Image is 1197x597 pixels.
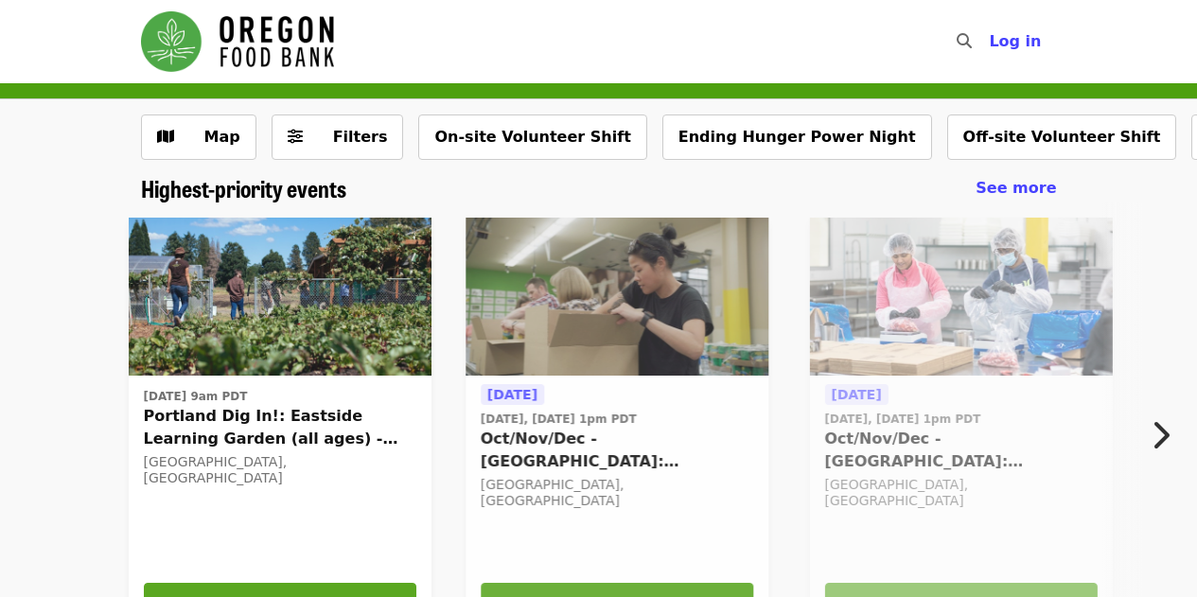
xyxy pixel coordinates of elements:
span: Filters [333,128,388,146]
img: Portland Dig In!: Eastside Learning Garden (all ages) - Aug/Sept/Oct organized by Oregon Food Bank [129,218,431,377]
span: [DATE] [487,387,537,402]
button: Off-site Volunteer Shift [947,114,1177,160]
i: sliders-h icon [288,128,303,146]
span: Oct/Nov/Dec - [GEOGRAPHIC_DATA]: Repack/Sort (age [DEMOGRAPHIC_DATA]+) [824,428,1097,473]
button: Filters (0 selected) [272,114,404,160]
div: [GEOGRAPHIC_DATA], [GEOGRAPHIC_DATA] [144,454,416,486]
button: Next item [1135,409,1197,462]
time: [DATE] 9am PDT [144,388,248,405]
div: [GEOGRAPHIC_DATA], [GEOGRAPHIC_DATA] [824,477,1097,509]
i: map icon [157,128,174,146]
a: Highest-priority events [141,175,346,202]
span: [DATE] [831,387,881,402]
button: Log in [974,23,1056,61]
img: Oct/Nov/Dec - Portland: Repack/Sort (age 8+) organized by Oregon Food Bank [466,218,768,377]
button: Ending Hunger Power Night [662,114,932,160]
div: Highest-priority events [126,175,1072,202]
i: chevron-right icon [1151,417,1170,453]
div: [GEOGRAPHIC_DATA], [GEOGRAPHIC_DATA] [481,477,753,509]
i: search icon [957,32,972,50]
span: Portland Dig In!: Eastside Learning Garden (all ages) - Aug/Sept/Oct [144,405,416,450]
input: Search [983,19,998,64]
span: Log in [989,32,1041,50]
span: Highest-priority events [141,171,346,204]
span: Oct/Nov/Dec - [GEOGRAPHIC_DATA]: Repack/Sort (age [DEMOGRAPHIC_DATA]+) [481,428,753,473]
time: [DATE], [DATE] 1pm PDT [481,411,637,428]
span: See more [976,179,1056,197]
img: Oct/Nov/Dec - Beaverton: Repack/Sort (age 10+) organized by Oregon Food Bank [809,218,1112,377]
span: Map [204,128,240,146]
img: Oregon Food Bank - Home [141,11,334,72]
a: See more [976,177,1056,200]
button: On-site Volunteer Shift [418,114,646,160]
button: Show map view [141,114,256,160]
time: [DATE], [DATE] 1pm PDT [824,411,980,428]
